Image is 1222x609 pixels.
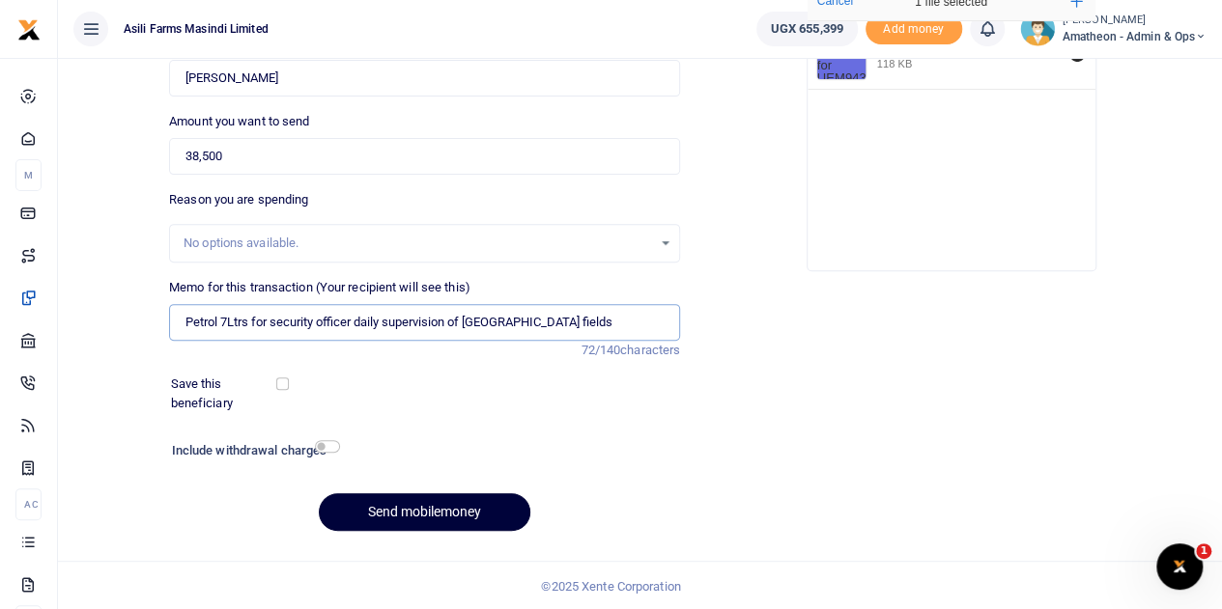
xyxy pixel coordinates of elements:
li: Toup your wallet [866,14,962,45]
span: 1 [1196,543,1211,559]
a: logo-small logo-large logo-large [17,21,41,36]
span: Add money [866,14,962,45]
span: Amatheon - Admin & Ops [1063,28,1207,45]
span: 72/140 [581,343,620,357]
label: Reason you are spending [169,190,308,209]
input: Loading name... [169,60,680,97]
label: Save this beneficiary [171,374,280,412]
li: Ac [15,488,42,520]
div: No options available. [184,234,652,253]
a: Add money [866,20,962,35]
a: UGX 655,399 [756,12,858,46]
img: logo-small [17,18,41,42]
li: M [15,159,42,191]
span: Asili Farms Masindi Limited [116,20,276,38]
input: UGX [169,138,680,175]
button: Send mobilemoney [319,493,530,531]
h6: Include withdrawal charges [172,443,331,458]
span: UGX 655,399 [771,19,843,39]
div: 118 KB [877,57,913,70]
a: profile-user [PERSON_NAME] Amatheon - Admin & Ops [1020,12,1207,46]
span: characters [620,343,680,357]
iframe: Intercom live chat [1156,543,1203,590]
input: Enter extra information [169,304,680,341]
label: Amount you want to send [169,112,309,131]
img: profile-user [1020,12,1055,46]
small: [PERSON_NAME] [1063,13,1207,29]
li: Wallet ballance [749,12,866,46]
label: Memo for this transaction (Your recipient will see this) [169,278,470,297]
